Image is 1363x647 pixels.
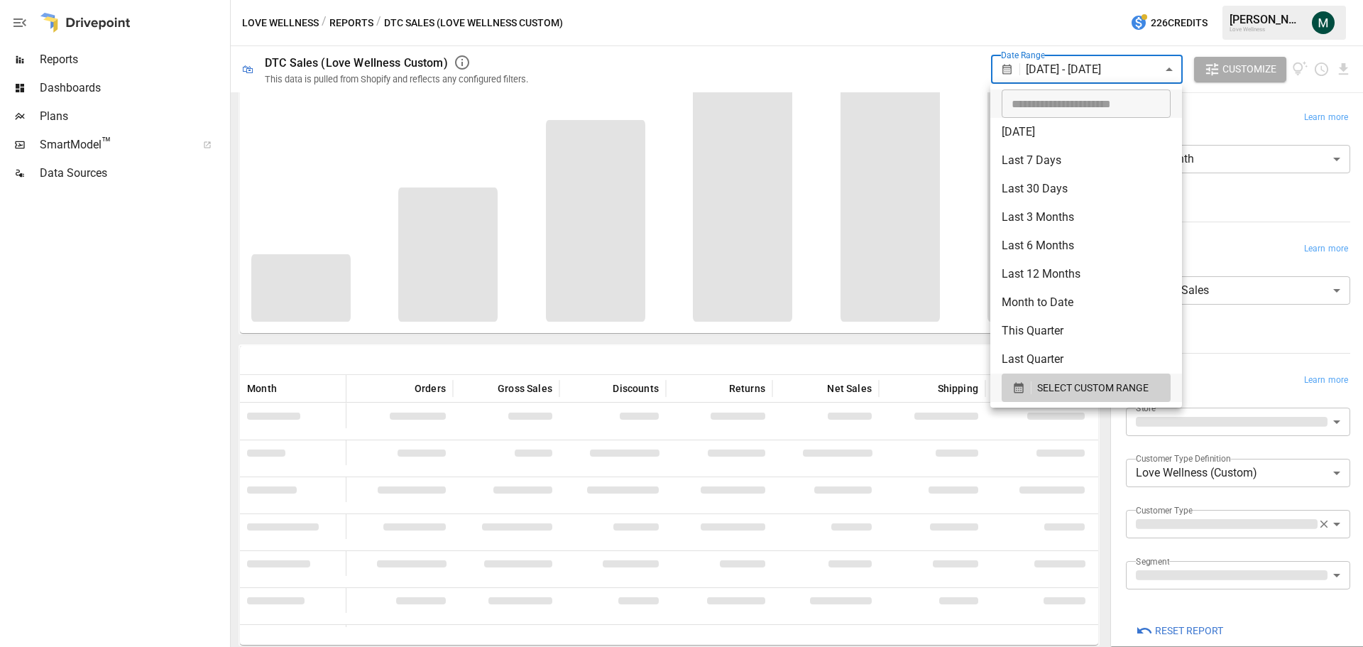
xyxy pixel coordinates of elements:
[990,317,1182,345] li: This Quarter
[990,203,1182,232] li: Last 3 Months
[990,345,1182,374] li: Last Quarter
[1037,379,1149,397] span: SELECT CUSTOM RANGE
[990,146,1182,175] li: Last 7 Days
[990,288,1182,317] li: Month to Date
[990,232,1182,260] li: Last 6 Months
[990,260,1182,288] li: Last 12 Months
[990,175,1182,203] li: Last 30 Days
[1002,374,1171,402] button: SELECT CUSTOM RANGE
[990,118,1182,146] li: [DATE]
